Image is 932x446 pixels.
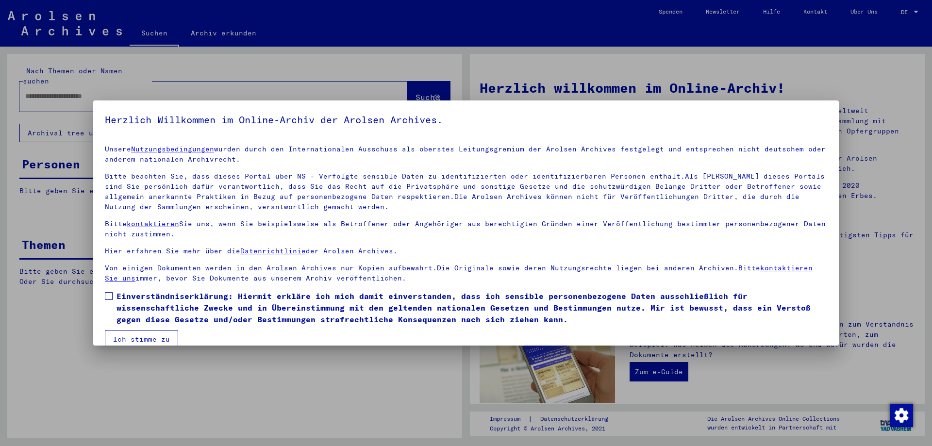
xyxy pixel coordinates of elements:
[131,145,214,153] a: Nutzungsbedingungen
[240,247,306,255] a: Datenrichtlinie
[890,404,913,427] img: Zustimmung ändern
[105,246,827,256] p: Hier erfahren Sie mehr über die der Arolsen Archives.
[105,330,178,348] button: Ich stimme zu
[105,171,827,212] p: Bitte beachten Sie, dass dieses Portal über NS - Verfolgte sensible Daten zu identifizierten oder...
[105,264,813,282] a: kontaktieren Sie uns
[127,219,179,228] a: kontaktieren
[116,290,827,325] span: Einverständniserklärung: Hiermit erkläre ich mich damit einverstanden, dass ich sensible personen...
[105,112,827,128] h5: Herzlich Willkommen im Online-Archiv der Arolsen Archives.
[105,263,827,283] p: Von einigen Dokumenten werden in den Arolsen Archives nur Kopien aufbewahrt.Die Originale sowie d...
[105,219,827,239] p: Bitte Sie uns, wenn Sie beispielsweise als Betroffener oder Angehöriger aus berechtigten Gründen ...
[105,144,827,165] p: Unsere wurden durch den Internationalen Ausschuss als oberstes Leitungsgremium der Arolsen Archiv...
